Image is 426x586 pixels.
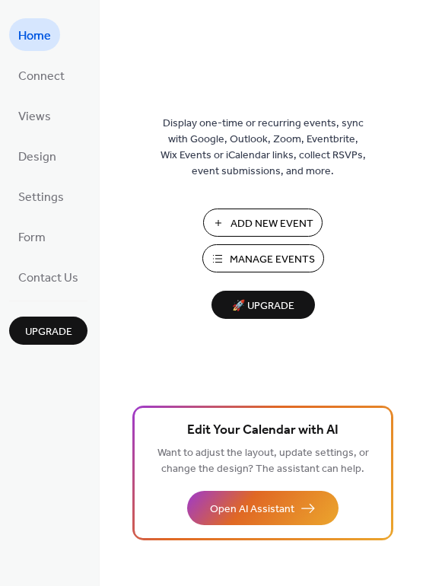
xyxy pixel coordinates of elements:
[230,252,315,268] span: Manage Events
[18,24,51,48] span: Home
[157,443,369,479] span: Want to adjust the layout, update settings, or change the design? The assistant can help.
[18,105,51,129] span: Views
[9,139,65,172] a: Design
[25,324,72,340] span: Upgrade
[18,65,65,88] span: Connect
[9,180,73,212] a: Settings
[9,220,55,253] a: Form
[9,59,74,91] a: Connect
[187,491,339,525] button: Open AI Assistant
[161,116,366,180] span: Display one-time or recurring events, sync with Google, Outlook, Zoom, Eventbrite, Wix Events or ...
[221,296,306,317] span: 🚀 Upgrade
[203,209,323,237] button: Add New Event
[230,216,313,232] span: Add New Event
[9,317,87,345] button: Upgrade
[210,502,294,518] span: Open AI Assistant
[9,18,60,51] a: Home
[211,291,315,319] button: 🚀 Upgrade
[18,266,78,290] span: Contact Us
[202,244,324,272] button: Manage Events
[187,420,339,441] span: Edit Your Calendar with AI
[9,260,87,293] a: Contact Us
[18,186,64,209] span: Settings
[18,145,56,169] span: Design
[9,99,60,132] a: Views
[18,226,46,250] span: Form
